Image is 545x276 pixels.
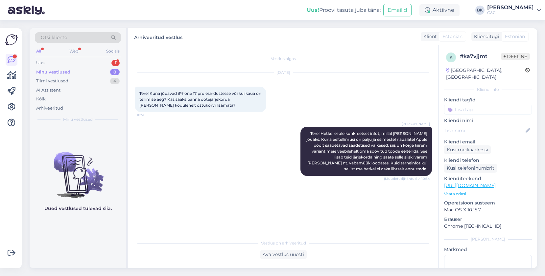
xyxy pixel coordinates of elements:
div: All [35,47,42,55]
label: Arhiveeritud vestlus [134,32,182,41]
p: Klienditeekond [444,175,532,182]
div: Socials [105,47,121,55]
div: Minu vestlused [36,69,70,75]
img: No chats [30,140,126,199]
div: Klient [421,33,437,40]
div: [PERSON_NAME] [487,5,534,10]
a: [URL][DOMAIN_NAME] [444,182,496,188]
div: Kõik [36,96,46,102]
p: Uued vestlused tulevad siia. [44,205,112,212]
div: 0 [110,69,120,75]
div: BK [475,6,485,15]
p: Kliendi telefon [444,157,532,164]
div: 1 [111,60,120,66]
span: Offline [501,53,530,60]
div: Küsi meiliaadressi [444,145,491,154]
span: Minu vestlused [63,117,93,122]
span: Tere! Kuna jõuavad iPhone 17 pro esindustesse või kui kaua on tellimise aeg? Kas saaks panna oote... [139,91,262,108]
p: Kliendi email [444,138,532,145]
span: k [450,55,453,60]
p: Chrome [TECHNICAL_ID] [444,223,532,230]
div: 4 [110,78,120,84]
span: Vestlus on arhiveeritud [261,240,306,246]
div: Arhiveeritud [36,105,63,112]
p: Vaata edasi ... [444,191,532,197]
div: [GEOGRAPHIC_DATA], [GEOGRAPHIC_DATA] [446,67,525,81]
button: Emailid [383,4,412,16]
div: [PERSON_NAME] [444,236,532,242]
div: Aktiivne [419,4,460,16]
p: Brauser [444,216,532,223]
input: Lisa nimi [444,127,524,134]
p: Kliendi nimi [444,117,532,124]
div: # ka7vjjmt [460,53,501,60]
div: C&C [487,10,534,15]
div: Vestlus algas [135,56,432,62]
span: Estonian [442,33,462,40]
p: Märkmed [444,246,532,253]
div: Uus [36,60,44,66]
span: (Muudetud) Nähtud ✓ 10:54 [384,176,430,181]
a: [PERSON_NAME]C&C [487,5,541,15]
div: Ava vestlus uuesti [260,250,307,259]
div: Küsi telefoninumbrit [444,164,497,173]
p: Mac OS X 10.15.7 [444,206,532,213]
span: Tere! Hetkel ei ole konkreetset infot, millal [PERSON_NAME] jõuaks. Kuna eeltellimusi on palju ja... [306,131,428,171]
span: Otsi kliente [41,34,67,41]
span: 10:51 [137,113,161,117]
span: Estonian [505,33,525,40]
div: AI Assistent [36,87,60,94]
div: Tiimi vestlused [36,78,68,84]
img: Askly Logo [5,33,18,46]
b: Uus! [307,7,319,13]
div: Klienditugi [471,33,499,40]
div: [DATE] [135,70,432,75]
div: Web [68,47,80,55]
div: Proovi tasuta juba täna: [307,6,381,14]
div: Kliendi info [444,87,532,93]
input: Lisa tag [444,105,532,115]
span: [PERSON_NAME] [402,121,430,126]
p: Operatsioonisüsteem [444,200,532,206]
p: Kliendi tag'id [444,96,532,103]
